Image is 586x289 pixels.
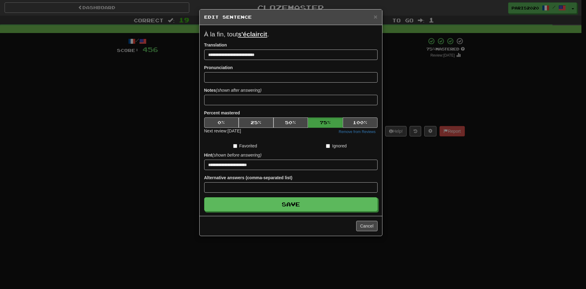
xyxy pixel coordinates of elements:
h5: Edit Sentence [204,14,378,20]
span: × [374,13,377,20]
label: Ignored [326,143,346,149]
button: Cancel [356,221,378,231]
label: Hint [204,152,262,158]
label: Translation [204,42,227,48]
p: À la fin, tout . [204,30,378,39]
u: s'éclaircit [238,31,267,38]
button: Save [204,197,378,211]
input: Favorited [233,144,237,148]
em: (shown before answering) [212,153,262,157]
button: 100% [343,117,378,128]
button: 0% [204,117,239,128]
div: Next review: [DATE] [204,128,241,135]
label: Percent mastered [204,110,240,116]
div: Percent mastered [204,117,378,128]
button: 50% [273,117,308,128]
label: Notes [204,87,262,93]
button: 25% [239,117,273,128]
label: Favorited [233,143,257,149]
label: Pronunciation [204,65,233,71]
button: Remove from Reviews [337,128,378,135]
button: Close [374,13,377,20]
label: Alternative answers (comma-separated list) [204,175,292,181]
input: Ignored [326,144,330,148]
em: (shown after answering) [216,88,261,93]
button: 75% [308,117,343,128]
